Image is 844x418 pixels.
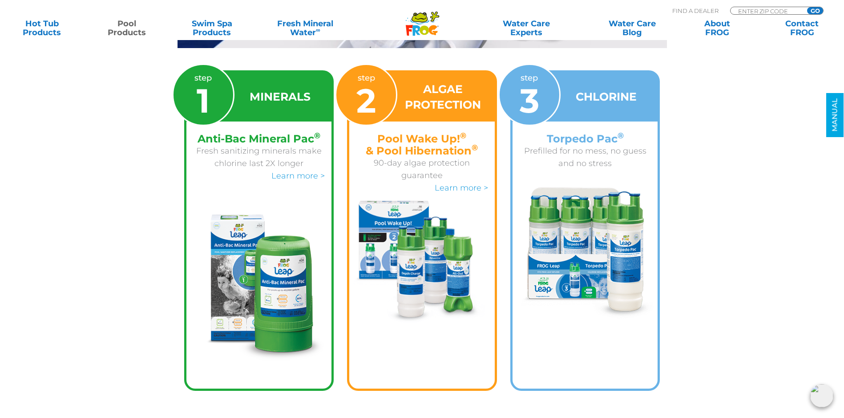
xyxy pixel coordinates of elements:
[519,145,651,170] p: Prefilled for no mess, no guess and no stress
[197,80,210,121] span: 1
[435,183,488,193] a: Learn more >
[460,131,466,141] sup: ®
[826,93,844,137] a: MANUAL
[520,80,539,121] span: 3
[186,200,332,377] img: 40K_AntiBacMineral_BOX-PAC
[516,187,654,319] img: frog-leap-step-3
[519,133,651,145] h4: Torpedo Pac
[684,19,750,37] a: AboutFROG
[179,19,245,37] a: Swim SpaProducts
[810,384,833,407] img: openIcon
[356,80,376,121] span: 2
[520,72,539,118] p: step
[193,145,325,170] p: Fresh sanitizing minerals make chlorine last 2X longer
[94,19,160,37] a: PoolProducts
[356,72,376,118] p: step
[472,143,478,153] sup: ®
[356,133,488,157] h4: Pool Wake Up! & Pool Hibernation
[271,171,325,181] a: Learn more >
[250,89,311,105] h3: MINERALS
[403,81,484,113] h3: ALGAE PROTECTION
[473,19,580,37] a: Water CareExperts
[672,7,719,15] p: Find A Dealer
[264,19,347,37] a: Fresh MineralWater∞
[314,131,320,141] sup: ®
[194,72,212,118] p: step
[599,19,665,37] a: Water CareBlog
[193,133,325,145] h4: Anti-Bac Mineral Pac
[9,19,75,37] a: Hot TubProducts
[349,201,495,324] img: frog-leap-step-2
[737,7,797,15] input: Zip Code Form
[576,89,637,105] h3: CHLORINE
[769,19,835,37] a: ContactFROG
[316,26,320,33] sup: ∞
[807,7,823,14] input: GO
[356,157,488,182] p: 90-day algae protection guarantee
[618,131,624,141] sup: ®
